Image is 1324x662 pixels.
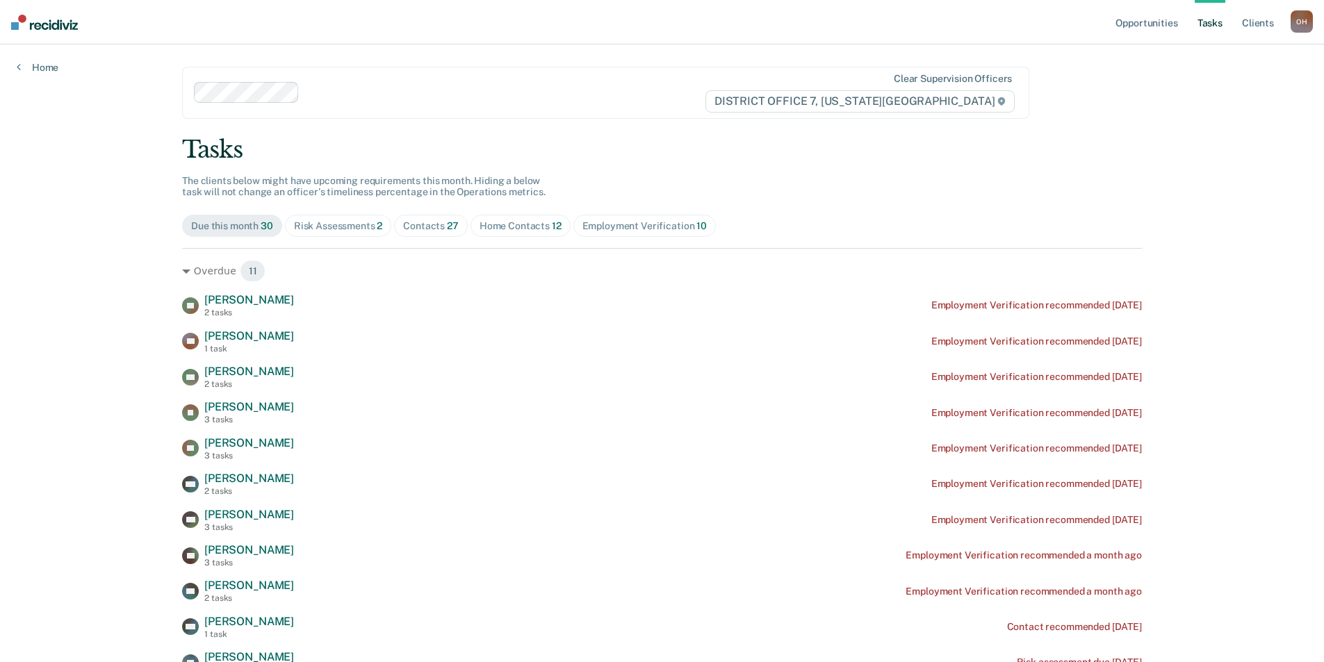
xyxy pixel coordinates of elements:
div: 3 tasks [204,415,294,424]
span: [PERSON_NAME] [204,472,294,485]
span: DISTRICT OFFICE 7, [US_STATE][GEOGRAPHIC_DATA] [705,90,1015,113]
div: Employment Verification recommended [DATE] [931,299,1142,311]
div: 3 tasks [204,451,294,461]
div: Clear supervision officers [894,73,1012,85]
div: Employment Verification recommended [DATE] [931,336,1142,347]
div: Employment Verification recommended a month ago [906,586,1141,597]
div: Employment Verification recommended [DATE] [931,514,1142,526]
div: Employment Verification recommended [DATE] [931,407,1142,419]
div: Employment Verification [582,220,707,232]
div: 3 tasks [204,522,294,532]
span: 10 [696,220,707,231]
img: Recidiviz [11,15,78,30]
div: Due this month [191,220,273,232]
div: 3 tasks [204,558,294,568]
div: 2 tasks [204,379,294,389]
div: 1 task [204,344,294,354]
div: Risk Assessments [294,220,383,232]
div: Contact recommended [DATE] [1007,621,1142,633]
a: Home [17,61,58,74]
div: Employment Verification recommended a month ago [906,549,1141,561]
div: Tasks [182,135,1142,164]
div: 2 tasks [204,486,294,496]
span: [PERSON_NAME] [204,579,294,592]
span: 12 [552,220,562,231]
span: 11 [240,260,266,282]
div: Employment Verification recommended [DATE] [931,478,1142,490]
div: Employment Verification recommended [DATE] [931,442,1142,454]
span: [PERSON_NAME] [204,365,294,378]
span: 30 [261,220,273,231]
div: Contacts [403,220,459,232]
div: 2 tasks [204,308,294,317]
div: 1 task [204,629,294,639]
span: [PERSON_NAME] [204,543,294,556]
span: [PERSON_NAME] [204,400,294,413]
button: OH [1291,10,1313,33]
span: [PERSON_NAME] [204,508,294,521]
span: [PERSON_NAME] [204,329,294,342]
div: 2 tasks [204,593,294,603]
span: [PERSON_NAME] [204,293,294,306]
span: 2 [377,220,382,231]
span: 27 [447,220,459,231]
div: Employment Verification recommended [DATE] [931,371,1142,383]
span: The clients below might have upcoming requirements this month. Hiding a below task will not chang... [182,175,546,198]
div: O H [1291,10,1313,33]
div: Home Contacts [480,220,562,232]
div: Overdue 11 [182,260,1142,282]
span: [PERSON_NAME] [204,436,294,449]
span: [PERSON_NAME] [204,615,294,628]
